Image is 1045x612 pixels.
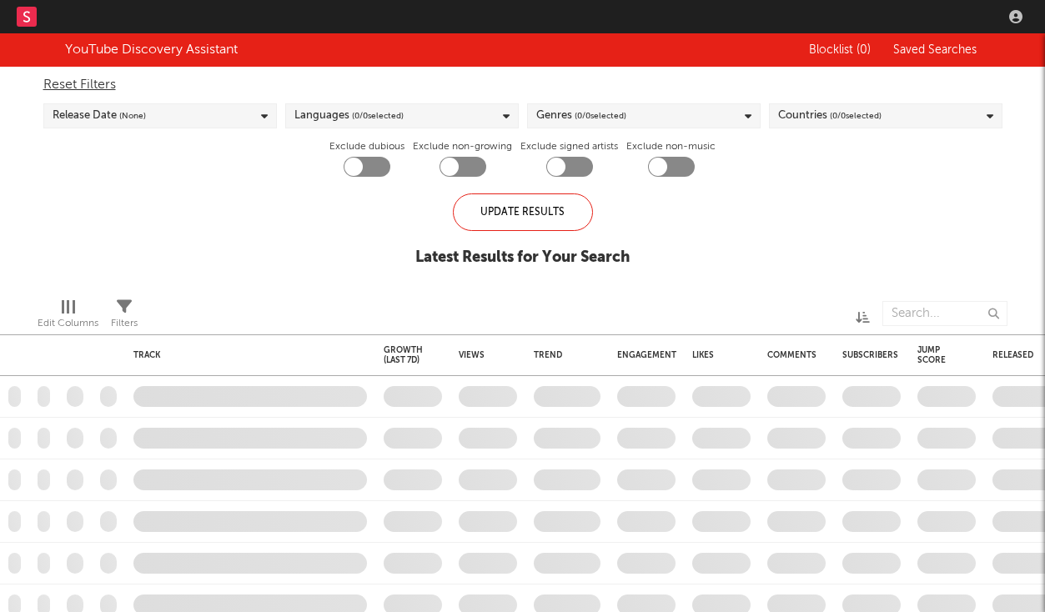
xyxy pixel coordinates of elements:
[111,293,138,341] div: Filters
[842,350,898,360] div: Subscribers
[459,350,492,360] div: Views
[534,350,592,360] div: Trend
[111,314,138,334] div: Filters
[38,293,98,341] div: Edit Columns
[617,350,676,360] div: Engagement
[809,44,871,56] span: Blocklist
[626,137,716,157] label: Exclude non-music
[767,350,816,360] div: Comments
[692,350,726,360] div: Likes
[119,106,146,126] span: (None)
[888,43,980,57] button: Saved Searches
[992,350,1042,360] div: Released
[413,137,512,157] label: Exclude non-growing
[857,44,871,56] span: ( 0 )
[65,40,238,60] div: YouTube Discovery Assistant
[329,137,404,157] label: Exclude dubious
[830,106,882,126] span: ( 0 / 0 selected)
[38,314,98,334] div: Edit Columns
[53,106,146,126] div: Release Date
[453,193,593,231] div: Update Results
[778,106,882,126] div: Countries
[917,345,951,365] div: Jump Score
[384,345,423,365] div: Growth (last 7d)
[294,106,404,126] div: Languages
[415,248,630,268] div: Latest Results for Your Search
[133,350,359,360] div: Track
[536,106,626,126] div: Genres
[352,106,404,126] span: ( 0 / 0 selected)
[43,75,1002,95] div: Reset Filters
[893,44,980,56] span: Saved Searches
[520,137,618,157] label: Exclude signed artists
[575,106,626,126] span: ( 0 / 0 selected)
[882,301,1007,326] input: Search...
